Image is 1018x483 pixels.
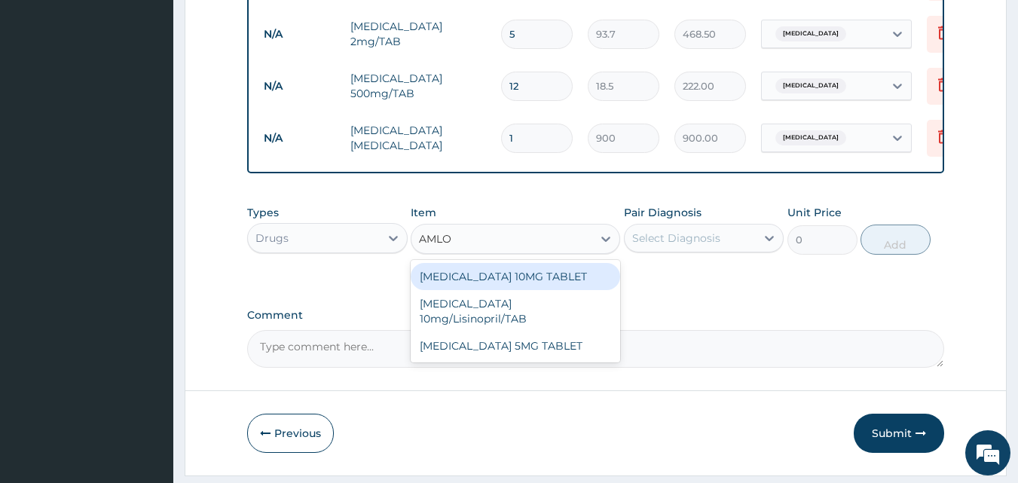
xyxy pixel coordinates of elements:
div: [MEDICAL_DATA] 10MG TABLET [411,263,620,290]
span: [MEDICAL_DATA] [775,78,846,93]
button: Add [861,225,931,255]
span: [MEDICAL_DATA] [775,130,846,145]
label: Pair Diagnosis [624,205,702,220]
div: [MEDICAL_DATA] 5MG TABLET [411,332,620,359]
label: Unit Price [787,205,842,220]
td: N/A [256,20,343,48]
td: N/A [256,124,343,152]
label: Comment [247,309,945,322]
span: [MEDICAL_DATA] [775,26,846,41]
div: Chat with us now [78,84,253,104]
div: Select Diagnosis [632,231,720,246]
td: [MEDICAL_DATA] [MEDICAL_DATA] [343,115,494,160]
button: Submit [854,414,944,453]
div: Minimize live chat window [247,8,283,44]
div: [MEDICAL_DATA] 10mg/Lisinopril/TAB [411,290,620,332]
td: [MEDICAL_DATA] 2mg/TAB [343,11,494,57]
label: Types [247,206,279,219]
button: Previous [247,414,334,453]
img: d_794563401_company_1708531726252_794563401 [28,75,61,113]
td: N/A [256,72,343,100]
td: [MEDICAL_DATA] 500mg/TAB [343,63,494,109]
div: Drugs [255,231,289,246]
textarea: Type your message and hit 'Enter' [8,323,287,375]
span: We're online! [87,145,208,298]
label: Item [411,205,436,220]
